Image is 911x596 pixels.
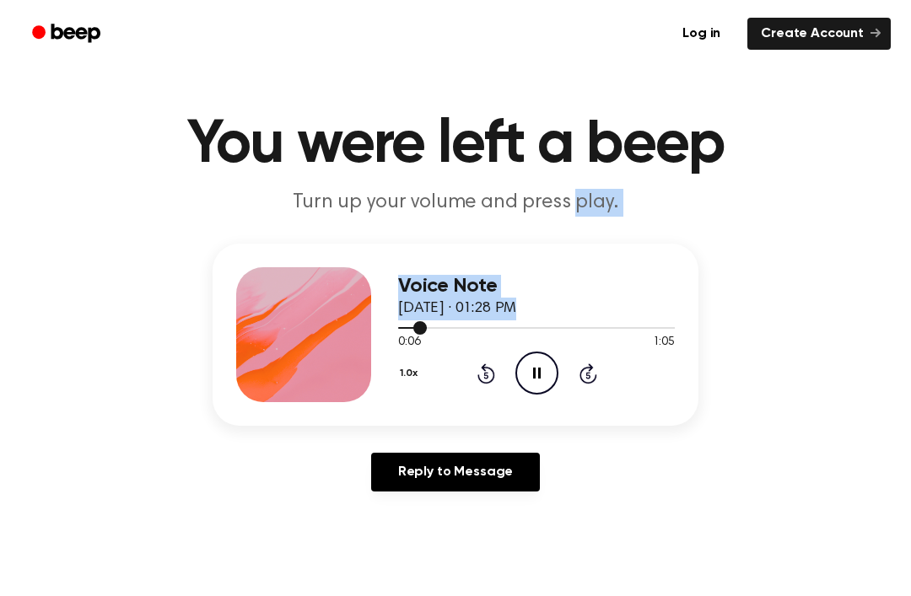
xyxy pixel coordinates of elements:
[398,334,420,352] span: 0:06
[653,334,675,352] span: 1:05
[747,18,891,50] a: Create Account
[132,189,779,217] p: Turn up your volume and press play.
[371,453,540,491] a: Reply to Message
[398,275,675,298] h3: Voice Note
[24,115,887,175] h1: You were left a beep
[398,301,516,316] span: [DATE] · 01:28 PM
[666,14,737,53] a: Log in
[398,359,423,388] button: 1.0x
[20,18,116,51] a: Beep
